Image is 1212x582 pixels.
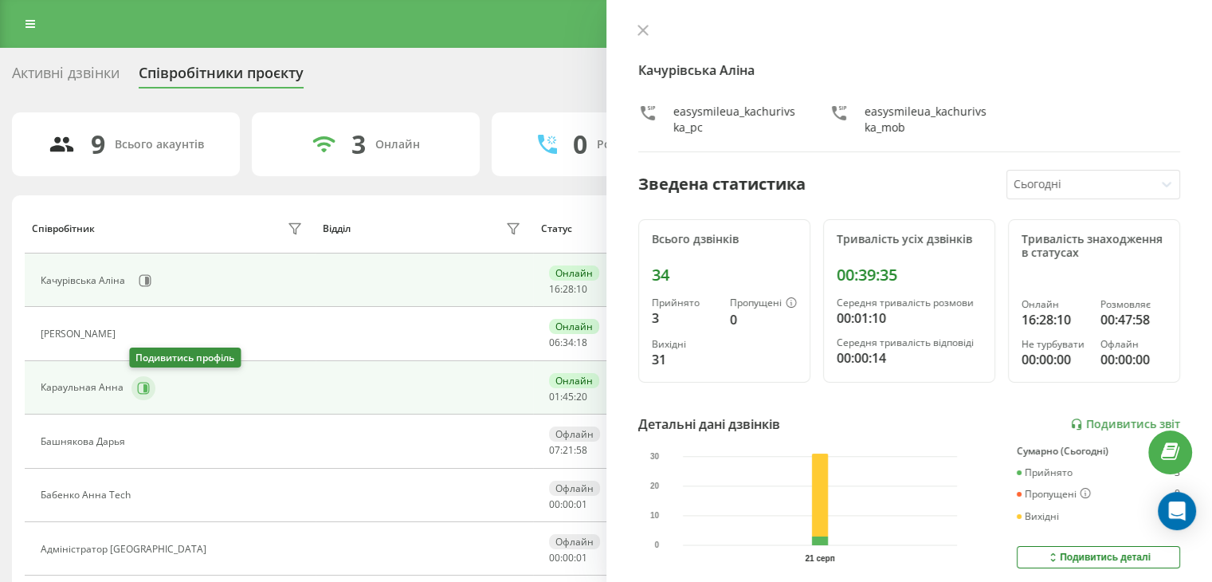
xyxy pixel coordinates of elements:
[837,337,982,348] div: Середня тривалість відповіді
[1022,233,1167,260] div: Тривалість знаходження в статусах
[576,443,587,457] span: 58
[652,297,717,309] div: Прийнято
[638,172,806,196] div: Зведена статистика
[652,350,717,369] div: 31
[576,336,587,349] span: 18
[1017,511,1059,522] div: Вихідні
[549,445,587,456] div: : :
[576,497,587,511] span: 01
[865,104,989,136] div: easysmileua_kachurivska_mob
[41,328,120,340] div: [PERSON_NAME]
[563,282,574,296] span: 28
[730,297,797,310] div: Пропущені
[549,319,599,334] div: Онлайн
[730,310,797,329] div: 0
[563,443,574,457] span: 21
[652,233,797,246] div: Всього дзвінків
[549,481,600,496] div: Офлайн
[1175,488,1180,501] div: 0
[32,223,95,234] div: Співробітник
[41,544,210,555] div: Адміністратор [GEOGRAPHIC_DATA]
[549,499,587,510] div: : :
[1022,350,1088,369] div: 00:00:00
[549,427,600,442] div: Офлайн
[1175,467,1180,478] div: 3
[563,497,574,511] span: 00
[91,129,105,159] div: 9
[549,553,587,564] div: : :
[1017,446,1180,457] div: Сумарно (Сьогодні)
[837,233,982,246] div: Тривалість усіх дзвінків
[650,482,660,490] text: 20
[41,382,127,393] div: Караульная Анна
[549,336,560,349] span: 06
[805,554,834,563] text: 21 серп
[673,104,798,136] div: easysmileua_kachurivska_pc
[549,443,560,457] span: 07
[837,348,982,368] div: 00:00:14
[837,265,982,285] div: 00:39:35
[1100,310,1167,329] div: 00:47:58
[549,497,560,511] span: 00
[549,373,599,388] div: Онлайн
[12,65,120,89] div: Активні дзвінки
[115,138,204,151] div: Всього акаунтів
[549,337,587,348] div: : :
[549,551,560,564] span: 00
[597,138,674,151] div: Розмовляють
[576,390,587,403] span: 20
[1158,492,1196,530] div: Open Intercom Messenger
[1017,488,1091,501] div: Пропущені
[652,339,717,350] div: Вихідні
[576,282,587,296] span: 10
[650,511,660,520] text: 10
[549,390,560,403] span: 01
[541,223,572,234] div: Статус
[549,534,600,549] div: Офлайн
[1100,350,1167,369] div: 00:00:00
[549,284,587,295] div: : :
[563,390,574,403] span: 45
[638,61,1181,80] h4: Качурівська Аліна
[1046,551,1151,564] div: Подивитись деталі
[1022,339,1088,350] div: Не турбувати
[654,541,659,550] text: 0
[563,336,574,349] span: 34
[1100,339,1167,350] div: Офлайн
[41,490,135,501] div: Бабенко Анна Tech
[549,391,587,403] div: : :
[563,551,574,564] span: 00
[323,223,351,234] div: Відділ
[573,129,587,159] div: 0
[837,297,982,309] div: Середня тривалість розмови
[650,452,660,461] text: 30
[576,551,587,564] span: 01
[638,415,780,434] div: Детальні дані дзвінків
[41,275,129,286] div: Качурівська Аліна
[1022,299,1088,310] div: Онлайн
[351,129,366,159] div: 3
[652,309,717,328] div: 3
[139,65,304,89] div: Співробітники проєкту
[549,282,560,296] span: 16
[129,348,241,368] div: Подивитись профіль
[375,138,420,151] div: Онлайн
[1017,546,1180,568] button: Подивитись деталі
[1070,418,1180,431] a: Подивитись звіт
[1022,310,1088,329] div: 16:28:10
[41,436,129,447] div: Башнякова Дарья
[1017,467,1073,478] div: Прийнято
[652,265,797,285] div: 34
[1100,299,1167,310] div: Розмовляє
[549,265,599,281] div: Онлайн
[837,309,982,328] div: 00:01:10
